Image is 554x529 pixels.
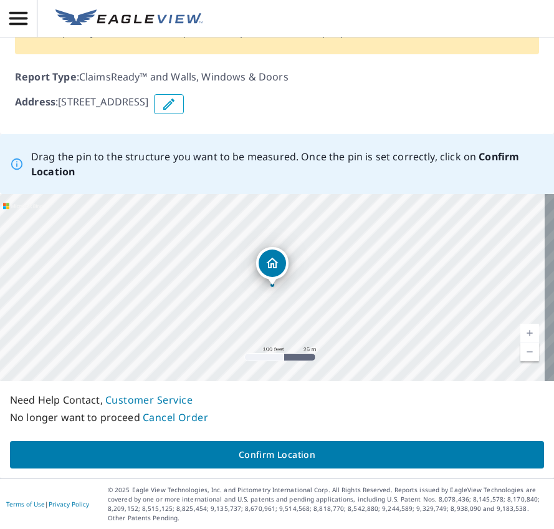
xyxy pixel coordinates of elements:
p: | [6,500,89,508]
div: Dropped pin, building 1, Residential property, 11275 N. 99th Ave. Peoria, AZ 85345 [256,247,289,286]
p: : [STREET_ADDRESS] [15,94,149,114]
b: Report Type [15,70,77,84]
button: Customer Service [105,391,193,409]
p: © 2025 Eagle View Technologies, Inc. and Pictometry International Corp. All Rights Reserved. Repo... [108,485,548,523]
img: EV Logo [55,9,203,28]
p: Drag the pin to the structure you want to be measured. Once the pin is set correctly, click on [31,149,544,179]
b: Address [15,95,55,109]
p: No longer want to proceed [10,409,544,426]
a: Current Level 18, Zoom In [520,324,539,342]
a: Terms of Use [6,500,45,508]
a: EV Logo [48,2,210,36]
a: Current Level 18, Zoom Out [520,342,539,361]
p: : ClaimsReady™ and Walls, Windows & Doors [15,69,539,84]
button: Cancel Order [143,409,209,426]
span: Confirm Location [20,447,534,463]
p: Need Help Contact, [10,391,544,409]
a: Privacy Policy [49,500,89,508]
button: Confirm Location [10,441,544,468]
